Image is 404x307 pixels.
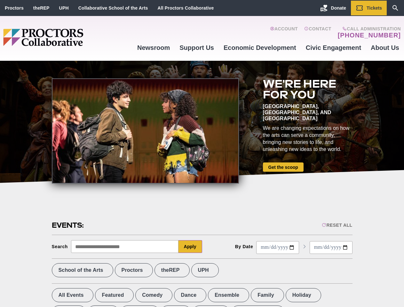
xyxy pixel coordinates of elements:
h2: Events: [52,220,85,230]
a: UPH [59,5,69,11]
label: Featured [95,288,134,302]
a: Proctors [5,5,24,11]
a: Donate [315,1,351,15]
a: Contact [304,26,331,39]
div: Reset All [322,223,352,228]
a: About Us [366,39,404,56]
a: Tickets [351,1,387,15]
div: [GEOGRAPHIC_DATA], [GEOGRAPHIC_DATA], and [GEOGRAPHIC_DATA] [263,103,353,122]
a: Collaborative School of the Arts [78,5,148,11]
a: Newsroom [132,39,175,56]
div: By Date [235,244,253,249]
label: Holiday [286,288,321,302]
label: Family [251,288,284,302]
button: Apply [178,240,202,253]
label: UPH [191,263,219,277]
img: Proctors logo [3,29,132,46]
a: Search [387,1,404,15]
label: Proctors [115,263,153,277]
a: Account [270,26,298,39]
a: theREP [33,5,50,11]
label: Comedy [135,288,172,302]
label: All Events [52,288,94,302]
a: All Proctors Collaborative [157,5,214,11]
a: Get the scoop [263,162,304,172]
label: Ensemble [208,288,249,302]
a: Economic Development [219,39,301,56]
a: Civic Engagement [301,39,366,56]
span: Call Administration [336,26,401,31]
label: Dance [174,288,206,302]
h2: We're here for you [263,78,353,100]
a: Support Us [175,39,219,56]
a: [PHONE_NUMBER] [338,31,401,39]
div: We are changing expectations on how the arts can serve a community, bringing new stories to life,... [263,125,353,153]
div: Search [52,244,68,249]
label: theREP [154,263,190,277]
label: School of the Arts [52,263,113,277]
span: Tickets [367,5,382,11]
span: Donate [331,5,346,11]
